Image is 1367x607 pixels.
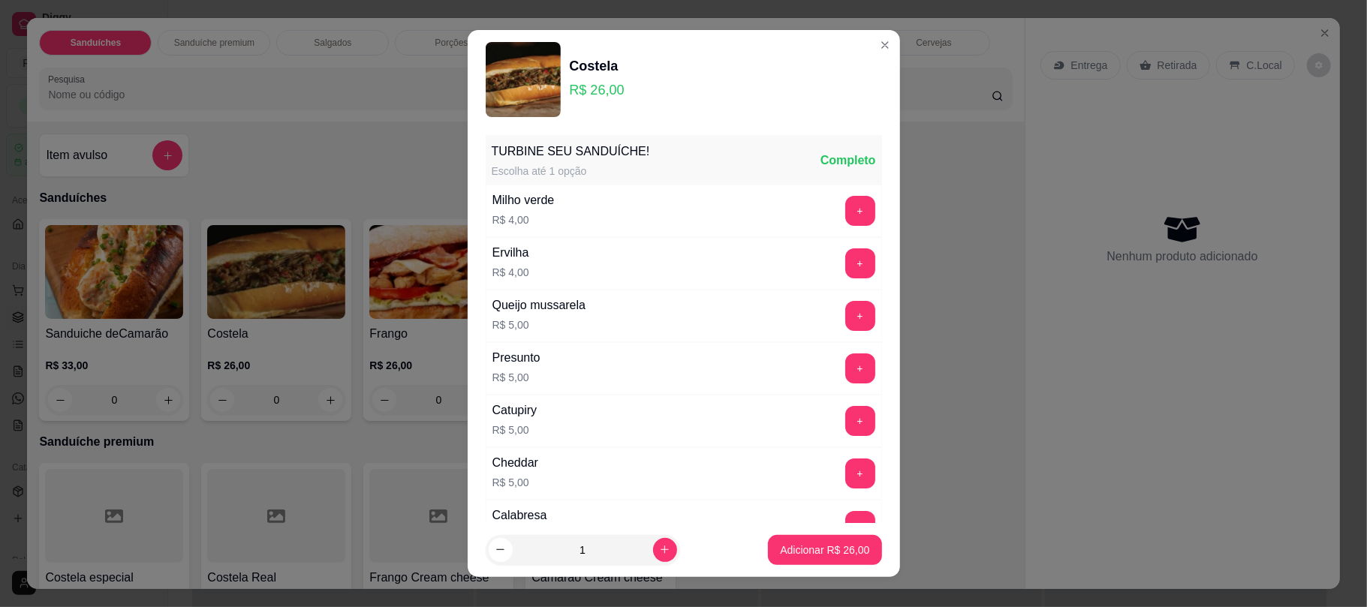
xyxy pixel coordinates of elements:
[845,406,875,436] button: add
[492,265,529,280] p: R$ 4,00
[845,248,875,278] button: add
[492,349,540,367] div: Presunto
[873,33,897,57] button: Close
[492,317,586,332] p: R$ 5,00
[492,454,538,472] div: Cheddar
[492,191,555,209] div: Milho verde
[492,401,537,419] div: Catupiry
[845,301,875,331] button: add
[492,475,538,490] p: R$ 5,00
[486,42,561,117] img: product-image
[492,164,650,179] div: Escolha até 1 opção
[768,535,881,565] button: Adicionar R$ 26,00
[845,458,875,488] button: add
[492,244,529,262] div: Ervilha
[492,296,586,314] div: Queijo mussarela
[570,80,625,101] p: R$ 26,00
[570,56,625,77] div: Costela
[845,353,875,383] button: add
[492,212,555,227] p: R$ 4,00
[492,422,537,437] p: R$ 5,00
[489,538,513,562] button: decrease-product-quantity
[821,152,876,170] div: Completo
[492,370,540,385] p: R$ 5,00
[845,196,875,226] button: add
[845,511,875,541] button: add
[492,506,547,524] div: Calabresa
[780,542,869,557] p: Adicionar R$ 26,00
[653,538,677,562] button: increase-product-quantity
[492,143,650,161] div: TURBINE SEU SANDUÍCHE!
